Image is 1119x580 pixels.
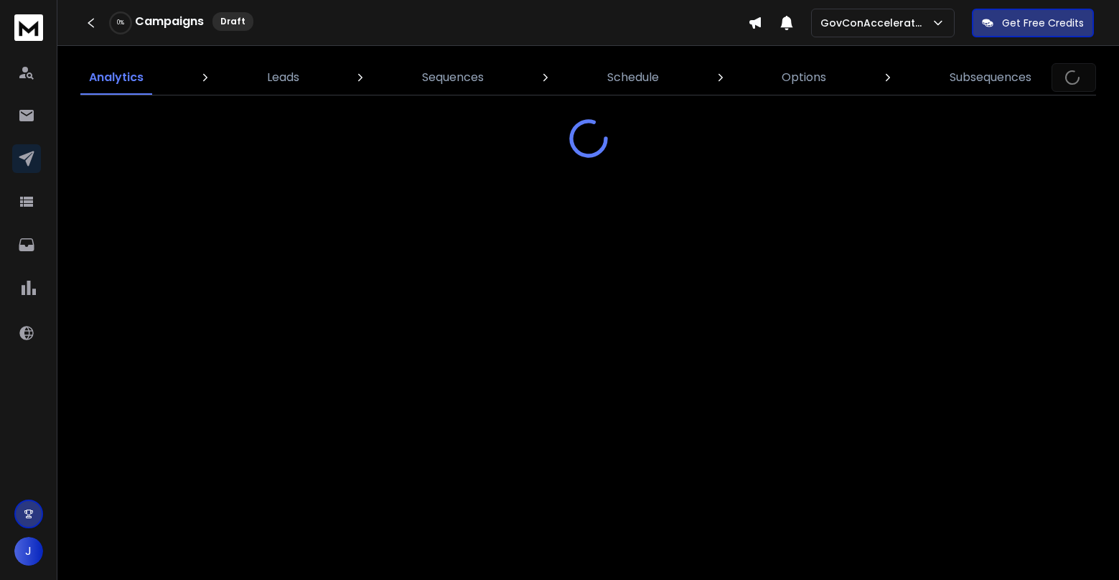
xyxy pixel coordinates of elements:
[267,69,299,86] p: Leads
[599,60,668,95] a: Schedule
[413,60,492,95] a: Sequences
[820,16,931,30] p: GovConAccelerator
[782,69,826,86] p: Options
[14,537,43,566] button: J
[117,19,124,27] p: 0 %
[89,69,144,86] p: Analytics
[135,13,204,30] h1: Campaigns
[14,14,43,41] img: logo
[972,9,1094,37] button: Get Free Credits
[773,60,835,95] a: Options
[80,60,152,95] a: Analytics
[1002,16,1084,30] p: Get Free Credits
[950,69,1031,86] p: Subsequences
[212,12,253,31] div: Draft
[941,60,1040,95] a: Subsequences
[258,60,308,95] a: Leads
[607,69,659,86] p: Schedule
[422,69,484,86] p: Sequences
